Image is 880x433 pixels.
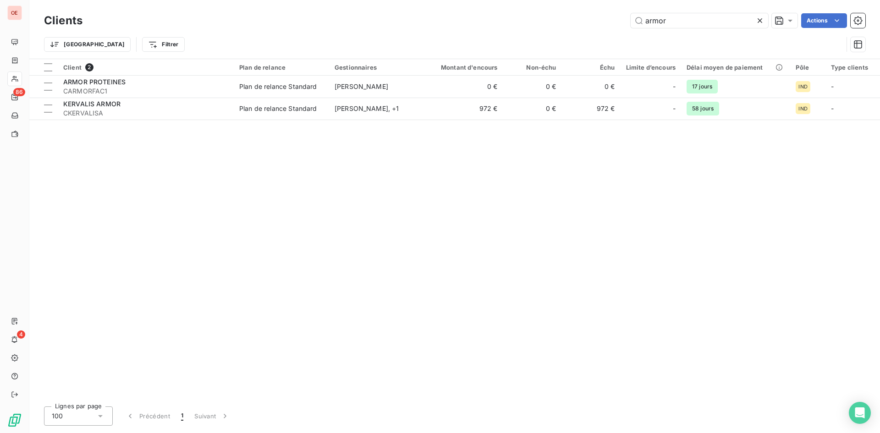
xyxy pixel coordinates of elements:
div: Gestionnaires [335,64,419,71]
span: CARMORFAC1 [63,87,228,96]
span: 1 [181,411,183,421]
span: - [673,104,676,113]
button: 1 [176,406,189,426]
td: 0 € [503,98,562,120]
div: OE [7,5,22,20]
input: Rechercher [631,13,768,28]
img: Logo LeanPay [7,413,22,428]
span: Client [63,64,82,71]
td: 0 € [424,76,503,98]
button: [GEOGRAPHIC_DATA] [44,37,131,52]
div: Plan de relance Standard [239,82,317,91]
td: 0 € [503,76,562,98]
div: Type clients [831,64,879,71]
div: Plan de relance Standard [239,104,317,113]
div: Non-échu [509,64,556,71]
span: 100 [52,411,63,421]
td: 972 € [562,98,621,120]
button: Filtrer [142,37,184,52]
span: 17 jours [687,80,718,93]
span: - [831,104,834,112]
span: [PERSON_NAME] [335,82,388,90]
span: - [673,82,676,91]
button: Précédent [120,406,176,426]
span: KERVALIS ARMOR [63,100,121,108]
span: 58 jours [687,102,719,115]
button: Actions [801,13,847,28]
div: Pôle [796,64,820,71]
span: 86 [13,88,25,96]
div: Open Intercom Messenger [849,402,871,424]
span: IND [798,106,807,111]
span: - [831,82,834,90]
div: Échu [567,64,615,71]
span: ARMOR PROTEINES [63,78,126,86]
div: Délai moyen de paiement [687,64,785,71]
span: IND [798,84,807,89]
span: 4 [17,330,25,339]
span: 2 [85,63,93,71]
h3: Clients [44,12,82,29]
button: Suivant [189,406,235,426]
td: 0 € [562,76,621,98]
span: CKERVALISA [63,109,228,118]
div: Plan de relance [239,64,324,71]
div: Limite d’encours [626,64,676,71]
div: Montant d'encours [430,64,498,71]
td: 972 € [424,98,503,120]
div: [PERSON_NAME] , + 1 [335,104,419,113]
